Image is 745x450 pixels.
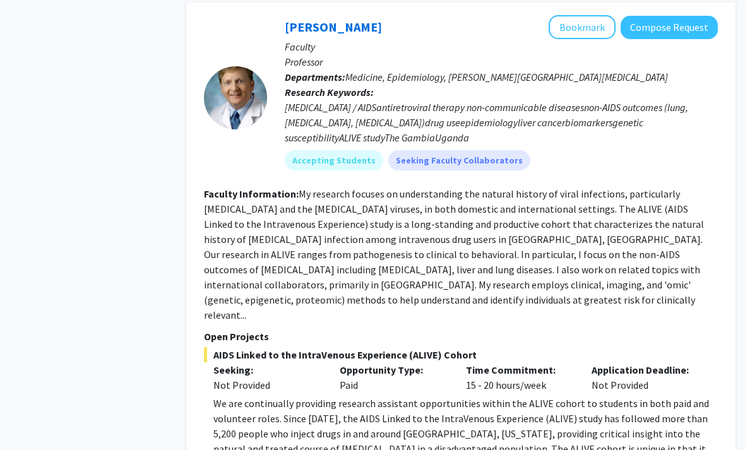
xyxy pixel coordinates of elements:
p: Application Deadline: [592,362,699,377]
p: Time Commitment: [466,362,573,377]
div: 15 - 20 hours/week [456,362,583,393]
b: Research Keywords: [285,86,374,98]
a: [PERSON_NAME] [285,19,382,35]
button: Add Gregory Kirk to Bookmarks [549,15,616,39]
span: AIDS Linked to the IntraVenous Experience (ALIVE) Cohort [204,347,718,362]
mat-chip: Seeking Faculty Collaborators [388,150,530,170]
div: Not Provided [213,377,321,393]
span: Medicine, Epidemiology, [PERSON_NAME][GEOGRAPHIC_DATA][MEDICAL_DATA] [345,71,668,83]
p: Faculty [285,39,718,54]
fg-read-more: My research focuses on understanding the natural history of viral infections, particularly [MEDIC... [204,187,704,321]
iframe: Chat [9,393,54,441]
p: Open Projects [204,329,718,344]
div: Not Provided [582,362,708,393]
button: Compose Request to Gregory Kirk [621,16,718,39]
div: [MEDICAL_DATA] / AIDSantiretroviral therapy non-communicable diseasesnon-AIDS outcomes (lung, [ME... [285,100,718,145]
b: Departments: [285,71,345,83]
div: Paid [330,362,456,393]
b: Faculty Information: [204,187,299,200]
p: Opportunity Type: [340,362,447,377]
p: Seeking: [213,362,321,377]
p: Professor [285,54,718,69]
mat-chip: Accepting Students [285,150,383,170]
